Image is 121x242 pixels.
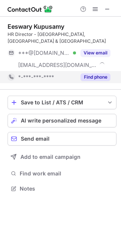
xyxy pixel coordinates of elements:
[81,49,110,57] button: Reveal Button
[81,73,110,81] button: Reveal Button
[8,183,116,194] button: Notes
[21,118,101,124] span: AI write personalized message
[18,62,97,68] span: [EMAIL_ADDRESS][DOMAIN_NAME]
[8,114,116,127] button: AI write personalized message
[20,154,81,160] span: Add to email campaign
[8,5,53,14] img: ContactOut v5.3.10
[18,50,70,56] span: ***@[DOMAIN_NAME]
[20,170,113,177] span: Find work email
[21,99,103,105] div: Save to List / ATS / CRM
[8,168,116,179] button: Find work email
[8,23,64,30] div: Eeswary Kupusamy
[8,96,116,109] button: save-profile-one-click
[21,136,50,142] span: Send email
[8,31,116,45] div: HR Director - [GEOGRAPHIC_DATA], [GEOGRAPHIC_DATA] & [GEOGRAPHIC_DATA]
[8,132,116,146] button: Send email
[20,185,113,192] span: Notes
[8,150,116,164] button: Add to email campaign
